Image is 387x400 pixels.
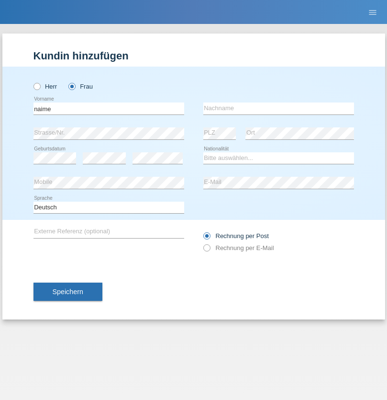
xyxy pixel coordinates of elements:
i: menu [368,8,377,17]
input: Rechnung per E-Mail [203,244,210,256]
label: Rechnung per E-Mail [203,244,274,251]
label: Rechnung per Post [203,232,269,240]
input: Herr [33,83,40,89]
button: Speichern [33,283,102,301]
h1: Kundin hinzufügen [33,50,354,62]
a: menu [363,9,382,15]
label: Frau [68,83,93,90]
input: Rechnung per Post [203,232,210,244]
label: Herr [33,83,57,90]
span: Speichern [53,288,83,296]
input: Frau [68,83,75,89]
